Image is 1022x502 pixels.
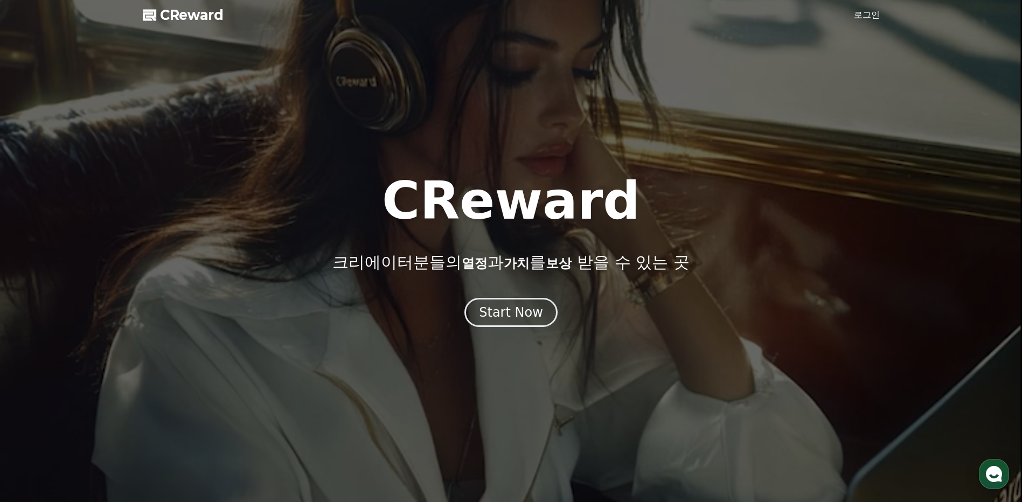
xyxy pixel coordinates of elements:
[160,6,224,24] span: CReward
[382,175,640,227] h1: CReward
[504,256,530,271] span: 가치
[464,309,558,319] a: Start Now
[464,298,558,327] button: Start Now
[546,256,572,271] span: 보상
[332,253,689,272] p: 크리에이터분들의 과 를 받을 수 있는 곳
[479,304,543,321] div: Start Now
[462,256,488,271] span: 열정
[143,6,224,24] a: CReward
[854,9,880,22] a: 로그인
